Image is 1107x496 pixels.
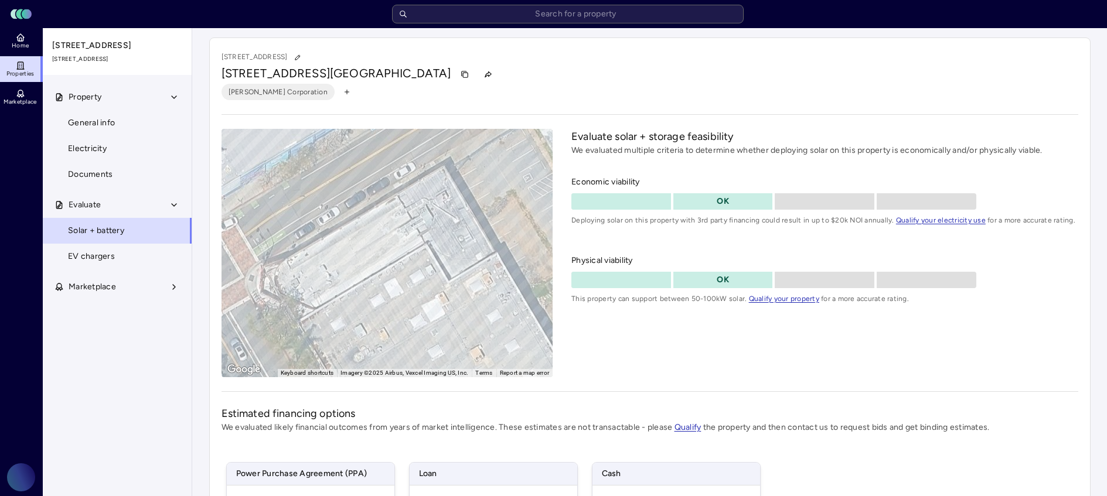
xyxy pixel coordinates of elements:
button: Marketplace [43,274,193,300]
span: [PERSON_NAME] Corporation [229,86,328,98]
a: Qualify [675,422,701,432]
span: Loan [410,463,577,485]
a: Qualify your property [749,295,819,303]
a: Solar + battery [42,218,192,244]
p: We evaluated multiple criteria to determine whether deploying solar on this property is economica... [571,144,1078,157]
h2: Evaluate solar + storage feasibility [571,129,1078,144]
span: [STREET_ADDRESS] [52,54,183,64]
button: Property [43,84,193,110]
span: Documents [68,168,113,181]
span: Property [69,91,101,104]
p: OK [673,273,773,286]
span: Marketplace [4,98,36,105]
span: Deploying solar on this property with 3rd party financing could result in up to $20k NOI annually... [571,214,1078,226]
input: Search for a property [392,5,744,23]
span: [STREET_ADDRESS] [52,39,183,52]
span: Power Purchase Agreement (PPA) [227,463,394,485]
button: Evaluate [43,192,193,218]
a: Open this area in Google Maps (opens a new window) [224,362,263,377]
img: Google [224,362,263,377]
p: OK [673,195,773,208]
span: Physical viability [571,254,1078,267]
span: This property can support between 50-100kW solar. for a more accurate rating. [571,293,1078,305]
span: Marketplace [69,281,116,293]
p: [STREET_ADDRESS] [222,50,305,65]
a: General info [42,110,192,136]
span: EV chargers [68,250,115,263]
p: We evaluated likely financial outcomes from years of market intelligence. These estimates are not... [222,421,1078,434]
span: Electricity [68,142,107,155]
button: Keyboard shortcuts [281,369,334,377]
h2: Estimated financing options [222,406,1078,421]
a: Documents [42,162,192,187]
span: Home [12,42,29,49]
a: Electricity [42,136,192,162]
button: [PERSON_NAME] Corporation [222,84,335,100]
span: Evaluate [69,199,101,211]
span: General info [68,117,115,129]
a: Qualify your electricity use [896,216,986,224]
span: Solar + battery [68,224,124,237]
span: [GEOGRAPHIC_DATA] [330,66,451,80]
span: [STREET_ADDRESS] [222,66,330,80]
span: Economic viability [571,176,1078,189]
a: EV chargers [42,244,192,269]
a: Terms (opens in new tab) [475,370,492,376]
a: Report a map error [500,370,550,376]
span: Imagery ©2025 Airbus, Vexcel Imaging US, Inc. [340,370,468,376]
span: Cash [592,463,760,485]
span: Properties [6,70,35,77]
